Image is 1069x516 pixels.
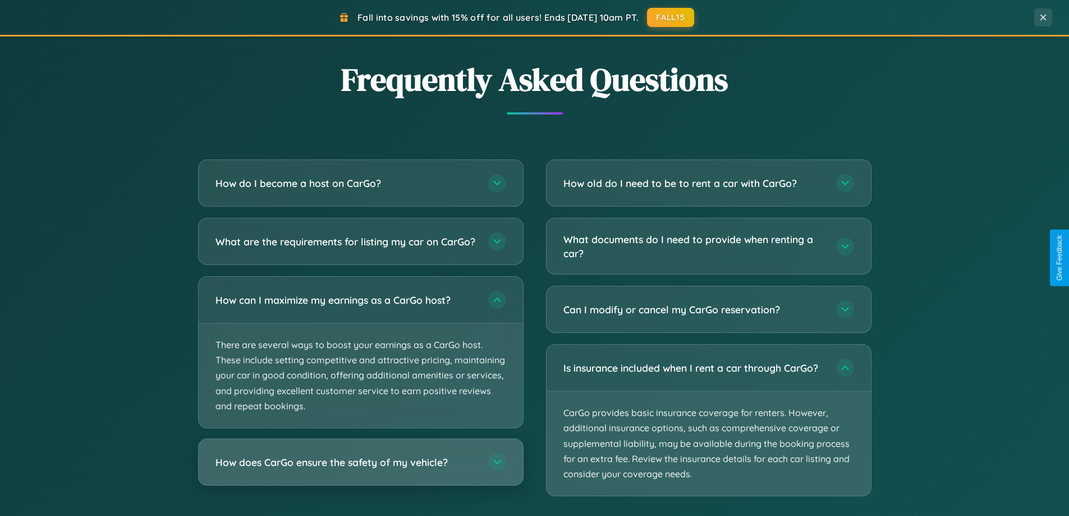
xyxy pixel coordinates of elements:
[215,455,477,469] h3: How does CarGo ensure the safety of my vehicle?
[198,58,871,101] h2: Frequently Asked Questions
[1056,235,1063,281] div: Give Feedback
[563,303,825,317] h3: Can I modify or cancel my CarGo reservation?
[563,176,825,190] h3: How old do I need to be to rent a car with CarGo?
[357,12,639,23] span: Fall into savings with 15% off for all users! Ends [DATE] 10am PT.
[563,361,825,375] h3: Is insurance included when I rent a car through CarGo?
[215,235,477,249] h3: What are the requirements for listing my car on CarGo?
[199,323,523,428] p: There are several ways to boost your earnings as a CarGo host. These include setting competitive ...
[563,232,825,260] h3: What documents do I need to provide when renting a car?
[647,8,694,27] button: FALL15
[215,176,477,190] h3: How do I become a host on CarGo?
[215,293,477,307] h3: How can I maximize my earnings as a CarGo host?
[547,391,871,496] p: CarGo provides basic insurance coverage for renters. However, additional insurance options, such ...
